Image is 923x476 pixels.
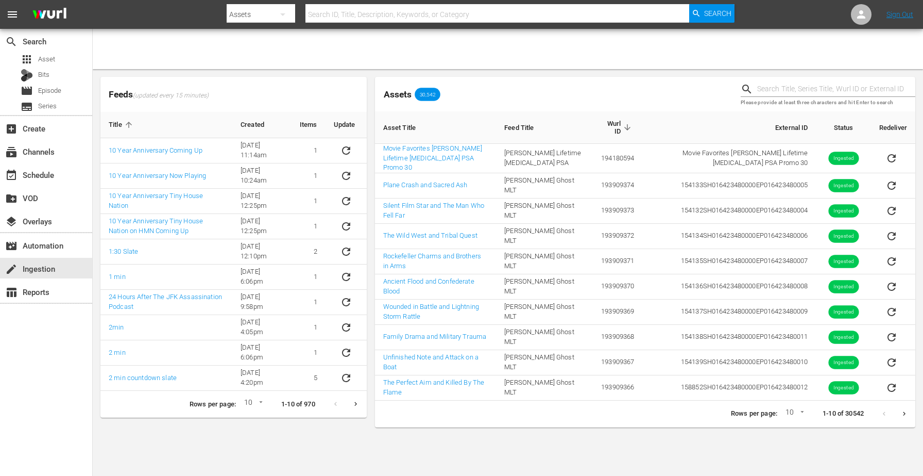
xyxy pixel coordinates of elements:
[496,249,592,274] td: [PERSON_NAME] Ghost MLT
[109,120,135,129] span: Title
[781,406,806,422] div: 10
[496,350,592,375] td: [PERSON_NAME] Ghost MLT
[109,192,203,209] a: 10 Year Anniversary Tiny House Nation
[592,274,642,300] td: 193909370
[828,232,859,240] span: Ingested
[731,409,777,419] p: Rows per page:
[232,366,292,391] td: [DATE] 4:20pm
[383,181,468,189] a: Plane Crash and Sacred Ash
[894,404,914,424] button: Next page
[828,308,859,316] span: Ingested
[326,112,367,138] th: Update
[828,257,859,265] span: Ingested
[828,333,859,341] span: Ingested
[816,111,871,144] th: Status
[823,409,864,419] p: 1-10 of 30542
[21,53,33,65] span: Asset
[5,36,18,48] span: Search
[232,163,292,189] td: [DATE] 10:24am
[592,173,642,199] td: 193909374
[232,239,292,265] td: [DATE] 12:10pm
[109,349,126,356] a: 2 min
[109,374,177,382] a: 2 min countdown slate
[292,112,326,138] th: Items
[281,400,315,409] p: 1-10 of 970
[642,350,816,375] td: 154139 SH016423480000 EP016423480010
[292,315,326,340] td: 1
[383,123,430,132] span: Asset Title
[642,199,816,224] td: 154132 SH016423480000 EP016423480004
[292,163,326,189] td: 1
[5,263,18,275] span: Ingestion
[109,248,138,255] a: 1:30 Slate
[642,173,816,199] td: 154133 SH016423480000 EP016423480005
[828,358,859,366] span: Ingested
[38,101,57,111] span: Series
[21,85,33,97] span: Episode
[292,290,326,315] td: 1
[496,300,592,325] td: [PERSON_NAME] Ghost MLT
[292,239,326,265] td: 2
[383,232,477,239] a: The Wild West and Tribal Quest
[240,397,265,412] div: 10
[828,283,859,290] span: Ingested
[292,214,326,239] td: 1
[642,111,816,144] th: External ID
[383,333,486,340] a: Family Drama and Military Trauma
[592,224,642,249] td: 193909372
[190,400,236,409] p: Rows per page:
[592,249,642,274] td: 193909371
[383,252,481,270] a: Rockefeller Charms and Brothers in Arms
[109,172,206,179] a: 10 Year Anniversary Now Playing
[232,315,292,340] td: [DATE] 4:05pm
[232,214,292,239] td: [DATE] 12:25pm
[592,350,642,375] td: 193909367
[383,144,482,171] a: Movie Favorites [PERSON_NAME] Lifetime [MEDICAL_DATA] PSA Promo 30
[642,224,816,249] td: 154134 SH016423480000 EP016423480006
[741,99,915,107] p: Please provide at least three characters and hit Enter to search
[642,300,816,325] td: 154137 SH016423480000 EP016423480009
[384,89,412,100] span: Assets
[38,54,55,64] span: Asset
[292,340,326,366] td: 1
[496,325,592,350] td: [PERSON_NAME] Ghost MLT
[496,224,592,249] td: [PERSON_NAME] Ghost MLT
[592,375,642,401] td: 193909366
[642,144,816,173] td: Movie Favorites [PERSON_NAME] Lifetime [MEDICAL_DATA] PSA Promo 30
[100,112,367,391] table: sticky table
[109,323,124,331] a: 2min
[346,394,366,414] button: Next page
[100,86,367,103] span: Feeds
[383,303,479,320] a: Wounded in Battle and Lightning Storm Rattle
[375,111,915,401] table: sticky table
[109,273,126,281] a: 1 min
[828,154,859,162] span: Ingested
[592,199,642,224] td: 193909373
[592,300,642,325] td: 193909369
[21,69,33,81] div: Bits
[5,123,18,135] span: Create
[38,86,61,96] span: Episode
[496,144,592,173] td: [PERSON_NAME] Lifetime [MEDICAL_DATA] PSA
[21,101,33,113] span: Series
[886,10,913,19] a: Sign Out
[601,120,634,135] span: Wurl ID
[496,111,592,144] th: Feed Title
[642,249,816,274] td: 154135 SH016423480000 EP016423480007
[828,384,859,391] span: Ingested
[5,216,18,228] span: Overlays
[232,340,292,366] td: [DATE] 6:06pm
[496,274,592,300] td: [PERSON_NAME] Ghost MLT
[5,192,18,205] span: VOD
[232,265,292,290] td: [DATE] 6:06pm
[109,217,203,235] a: 10 Year Anniversary Tiny House Nation on HMN Coming Up
[689,4,734,23] button: Search
[871,111,915,144] th: Redeliver
[109,146,202,154] a: 10 Year Anniversary Coming Up
[704,4,731,23] span: Search
[592,325,642,350] td: 193909368
[133,92,209,100] span: (updated every 15 minutes)
[383,202,484,219] a: Silent Film Star and The Man Who Fell Far
[241,120,278,129] span: Created
[642,274,816,300] td: 154136 SH016423480000 EP016423480008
